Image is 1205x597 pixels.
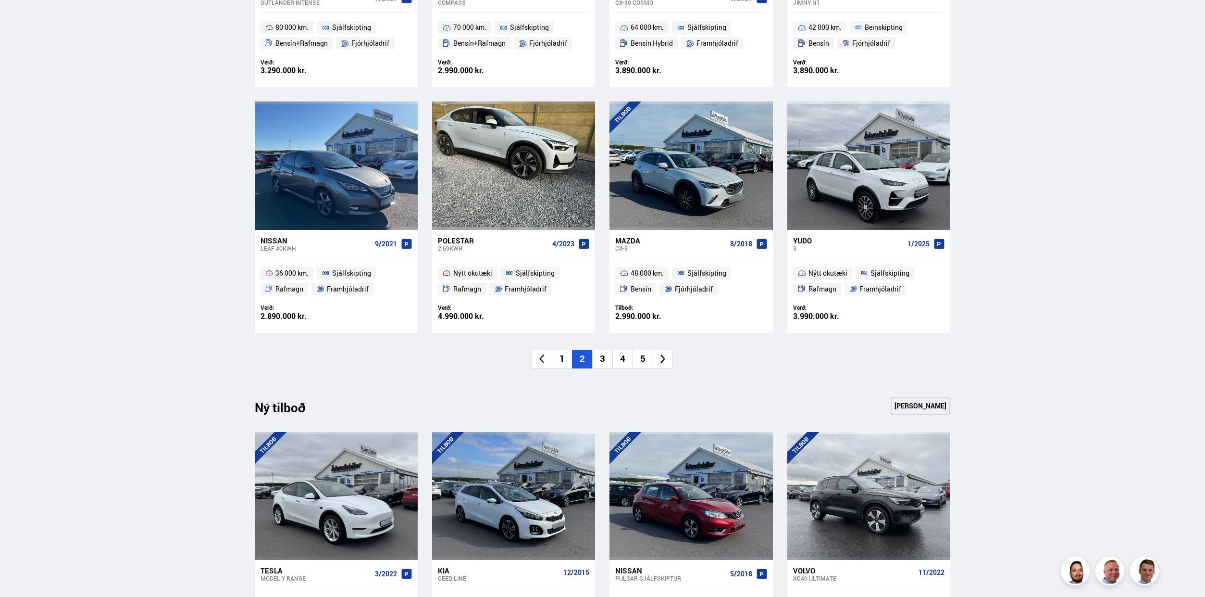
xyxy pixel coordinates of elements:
[453,283,481,295] span: Rafmagn
[375,240,397,248] span: 9/2021
[631,22,664,33] span: 64 000 km.
[793,245,904,252] div: 3
[631,38,673,49] span: Bensín Hybrid
[438,245,548,252] div: 2 69KWH
[261,304,336,311] div: Verð:
[505,283,547,295] span: Framhjóladrif
[808,267,847,279] span: Nýtt ökutæki
[696,38,738,49] span: Framhjóladrif
[438,312,514,320] div: 4.990.000 kr.
[510,22,549,33] span: Sjálfskipting
[432,230,595,333] a: Polestar 2 69KWH 4/2023 Nýtt ökutæki Sjálfskipting Rafmagn Framhjóladrif Verð: 4.990.000 kr.
[261,312,336,320] div: 2.890.000 kr.
[730,570,752,578] span: 5/2018
[891,397,950,415] a: [PERSON_NAME]
[516,267,555,279] span: Sjálfskipting
[261,59,336,66] div: Verð:
[453,38,506,49] span: Bensín+Rafmagn
[907,240,930,248] span: 1/2025
[615,312,691,320] div: 2.990.000 kr.
[793,566,915,575] div: Volvo
[332,267,371,279] span: Sjálfskipting
[275,267,309,279] span: 36 000 km.
[438,304,514,311] div: Verð:
[261,66,336,75] div: 3.290.000 kr.
[552,240,574,248] span: 4/2023
[609,230,772,333] a: Mazda CX-3 8/2018 48 000 km. Sjálfskipting Bensín Fjórhjóladrif Tilboð: 2.990.000 kr.
[375,570,397,578] span: 3/2022
[351,38,389,49] span: Fjórhjóladrif
[261,245,371,252] div: Leaf 40KWH
[453,267,492,279] span: Nýtt ökutæki
[615,566,726,575] div: Nissan
[572,350,592,368] li: 2
[631,283,651,295] span: Bensín
[612,350,633,368] li: 4
[438,566,559,575] div: Kia
[865,22,903,33] span: Beinskipting
[1131,558,1160,587] img: FbJEzSuNWCJXmdc-.webp
[275,22,309,33] span: 80 000 km.
[793,312,869,320] div: 3.990.000 kr.
[563,569,589,576] span: 12/2015
[275,38,328,49] span: Bensín+Rafmagn
[687,22,726,33] span: Sjálfskipting
[808,283,836,295] span: Rafmagn
[261,566,371,575] div: Tesla
[1097,558,1126,587] img: siFngHWaQ9KaOqBr.png
[615,66,691,75] div: 3.890.000 kr.
[255,400,322,420] div: Ný tilboð
[793,66,869,75] div: 3.890.000 kr.
[552,350,572,368] li: 1
[615,575,726,582] div: Pulsar SJÁLFSKIPTUR
[438,59,514,66] div: Verð:
[438,575,559,582] div: Ceed LINE
[631,267,664,279] span: 48 000 km.
[870,267,909,279] span: Sjálfskipting
[453,22,486,33] span: 70 000 km.
[529,38,567,49] span: Fjórhjóladrif
[615,245,726,252] div: CX-3
[332,22,371,33] span: Sjálfskipting
[730,240,752,248] span: 8/2018
[261,575,371,582] div: Model Y RANGE
[687,267,726,279] span: Sjálfskipting
[675,283,713,295] span: Fjórhjóladrif
[919,569,944,576] span: 11/2022
[261,236,371,245] div: Nissan
[793,236,904,245] div: YUDO
[859,283,901,295] span: Framhjóladrif
[793,59,869,66] div: Verð:
[633,350,653,368] li: 5
[327,283,369,295] span: Framhjóladrif
[615,236,726,245] div: Mazda
[1062,558,1091,587] img: nhp88E3Fdnt1Opn2.png
[438,66,514,75] div: 2.990.000 kr.
[275,283,303,295] span: Rafmagn
[793,575,915,582] div: XC40 ULTIMATE
[615,59,691,66] div: Verð:
[8,4,37,33] button: Opna LiveChat spjallviðmót
[255,230,418,333] a: Nissan Leaf 40KWH 9/2021 36 000 km. Sjálfskipting Rafmagn Framhjóladrif Verð: 2.890.000 kr.
[592,350,612,368] li: 3
[793,304,869,311] div: Verð:
[852,38,890,49] span: Fjórhjóladrif
[808,38,829,49] span: Bensín
[808,22,842,33] span: 42 000 km.
[787,230,950,333] a: YUDO 3 1/2025 Nýtt ökutæki Sjálfskipting Rafmagn Framhjóladrif Verð: 3.990.000 kr.
[615,304,691,311] div: Tilboð:
[438,236,548,245] div: Polestar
